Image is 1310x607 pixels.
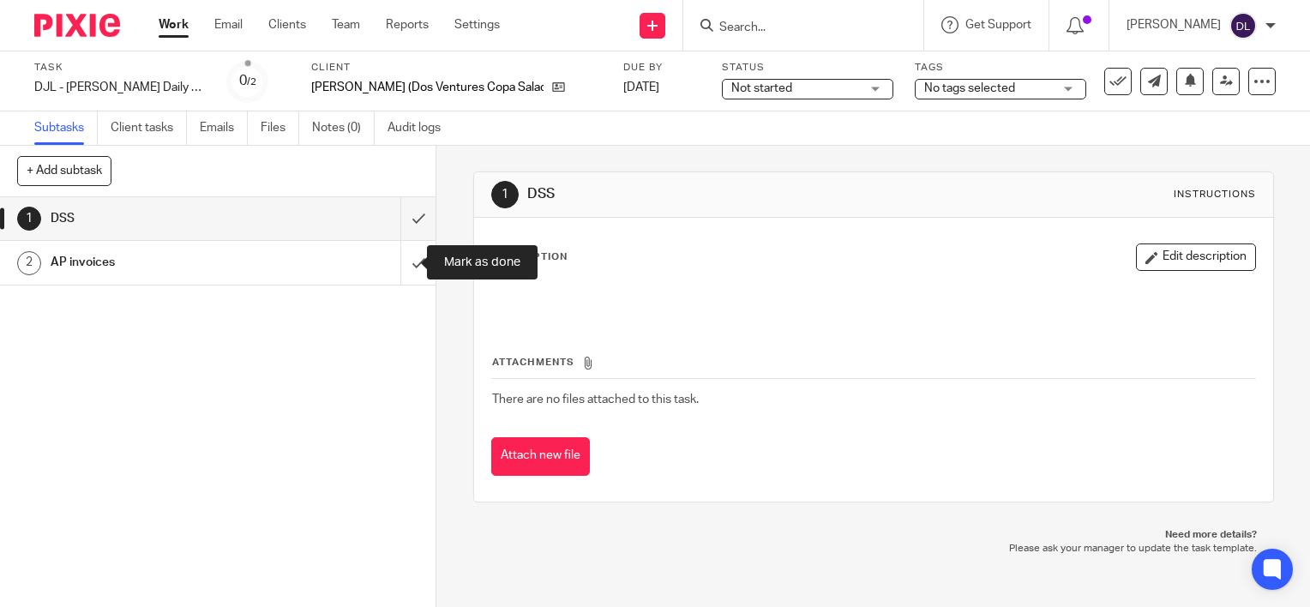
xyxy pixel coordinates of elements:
h1: DSS [527,185,910,203]
p: Need more details? [490,528,1257,542]
p: [PERSON_NAME] [1127,16,1221,33]
a: Client tasks [111,111,187,145]
div: 0 [239,71,256,91]
label: Due by [623,61,700,75]
a: Reports [386,16,429,33]
div: 1 [491,181,519,208]
a: Email [214,16,243,33]
span: No tags selected [924,82,1015,94]
label: Tags [915,61,1086,75]
img: Pixie [34,14,120,37]
a: Work [159,16,189,33]
a: Team [332,16,360,33]
input: Search [718,21,872,36]
span: Not started [731,82,792,94]
span: [DATE] [623,81,659,93]
a: Emails [200,111,248,145]
a: Files [261,111,299,145]
button: + Add subtask [17,156,111,185]
div: Instructions [1174,188,1256,201]
p: Description [491,250,568,264]
div: DJL - [PERSON_NAME] Daily Tasks - [DATE] [34,79,206,96]
a: Notes (0) [312,111,375,145]
label: Status [722,61,893,75]
span: Get Support [965,19,1031,31]
a: Audit logs [388,111,454,145]
h1: AP invoices [51,249,273,275]
button: Attach new file [491,437,590,476]
span: There are no files attached to this task. [492,394,699,406]
label: Task [34,61,206,75]
p: [PERSON_NAME] (Dos Ventures Copa Salads LLC) [311,79,544,96]
button: Edit description [1136,243,1256,271]
p: Please ask your manager to update the task template. [490,542,1257,556]
a: Subtasks [34,111,98,145]
a: Clients [268,16,306,33]
small: /2 [247,77,256,87]
div: DJL - Salata Daily Tasks - Tuesday [34,79,206,96]
div: 1 [17,207,41,231]
img: svg%3E [1229,12,1257,39]
label: Client [311,61,602,75]
h1: DSS [51,206,273,231]
span: Attachments [492,358,574,367]
a: Settings [454,16,500,33]
div: 2 [17,251,41,275]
